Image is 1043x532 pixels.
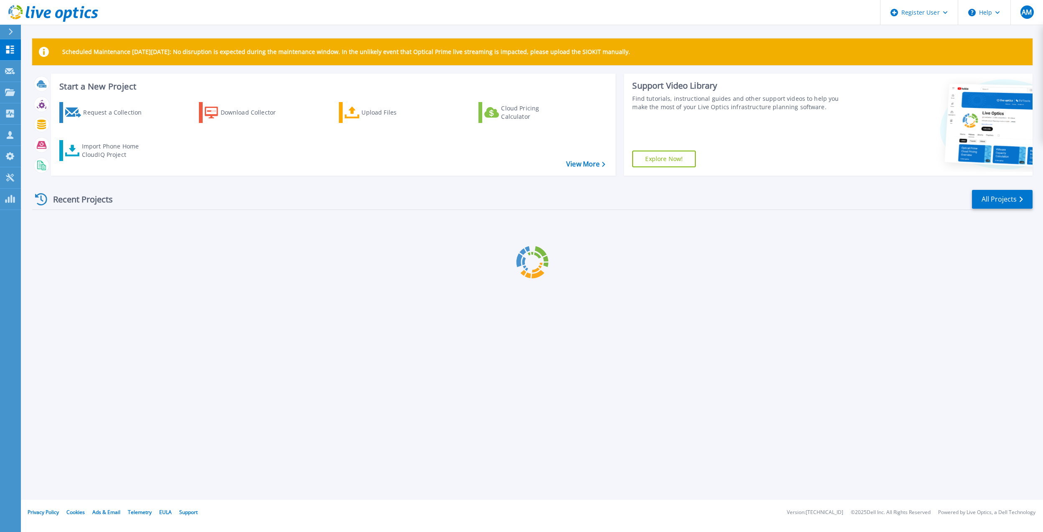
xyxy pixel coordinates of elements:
div: Find tutorials, instructional guides and other support videos to help you make the most of your L... [632,95,843,111]
a: Request a Collection [59,102,153,123]
a: Upload Files [339,102,432,123]
a: Telemetry [128,509,152,516]
a: Explore Now! [632,151,696,167]
a: Support [179,509,198,516]
h3: Start a New Project [59,82,605,91]
span: AM [1022,9,1032,15]
div: Upload Files [361,104,428,121]
div: Request a Collection [83,104,150,121]
p: Scheduled Maintenance [DATE][DATE]: No disruption is expected during the maintenance window. In t... [62,49,630,55]
a: View More [566,160,605,168]
li: © 2025 Dell Inc. All Rights Reserved [851,510,931,515]
a: EULA [159,509,172,516]
div: Download Collector [221,104,287,121]
a: Cookies [66,509,85,516]
div: Support Video Library [632,80,843,91]
li: Powered by Live Optics, a Dell Technology [938,510,1035,515]
a: Download Collector [199,102,292,123]
a: Cloud Pricing Calculator [478,102,572,123]
div: Cloud Pricing Calculator [501,104,568,121]
li: Version: [TECHNICAL_ID] [787,510,843,515]
a: All Projects [972,190,1033,209]
a: Ads & Email [92,509,120,516]
div: Recent Projects [32,189,124,210]
a: Privacy Policy [28,509,59,516]
div: Import Phone Home CloudIQ Project [82,142,147,159]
